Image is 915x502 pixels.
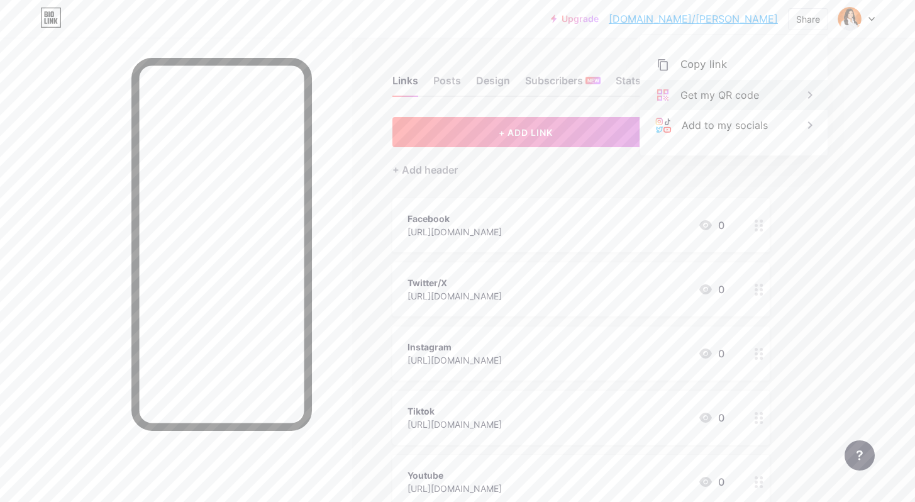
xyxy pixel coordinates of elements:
[408,404,502,418] div: Tiktok
[609,11,778,26] a: [DOMAIN_NAME]/[PERSON_NAME]
[698,410,724,425] div: 0
[682,118,768,133] div: Add to my socials
[408,289,502,303] div: [URL][DOMAIN_NAME]
[408,212,502,225] div: Facebook
[551,14,599,24] a: Upgrade
[408,225,502,238] div: [URL][DOMAIN_NAME]
[680,57,727,72] div: Copy link
[616,73,641,96] div: Stats
[433,73,461,96] div: Posts
[698,474,724,489] div: 0
[392,117,660,147] button: + ADD LINK
[408,469,502,482] div: Youtube
[680,87,759,103] div: Get my QR code
[408,354,502,367] div: [URL][DOMAIN_NAME]
[408,482,502,495] div: [URL][DOMAIN_NAME]
[392,73,418,96] div: Links
[838,7,862,31] img: Camille Villar
[476,73,510,96] div: Design
[408,340,502,354] div: Instagram
[698,346,724,361] div: 0
[408,418,502,431] div: [URL][DOMAIN_NAME]
[698,218,724,233] div: 0
[796,13,820,26] div: Share
[392,162,458,177] div: + Add header
[587,77,599,84] span: NEW
[525,73,601,96] div: Subscribers
[499,127,553,138] span: + ADD LINK
[408,276,502,289] div: Twitter/X
[698,282,724,297] div: 0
